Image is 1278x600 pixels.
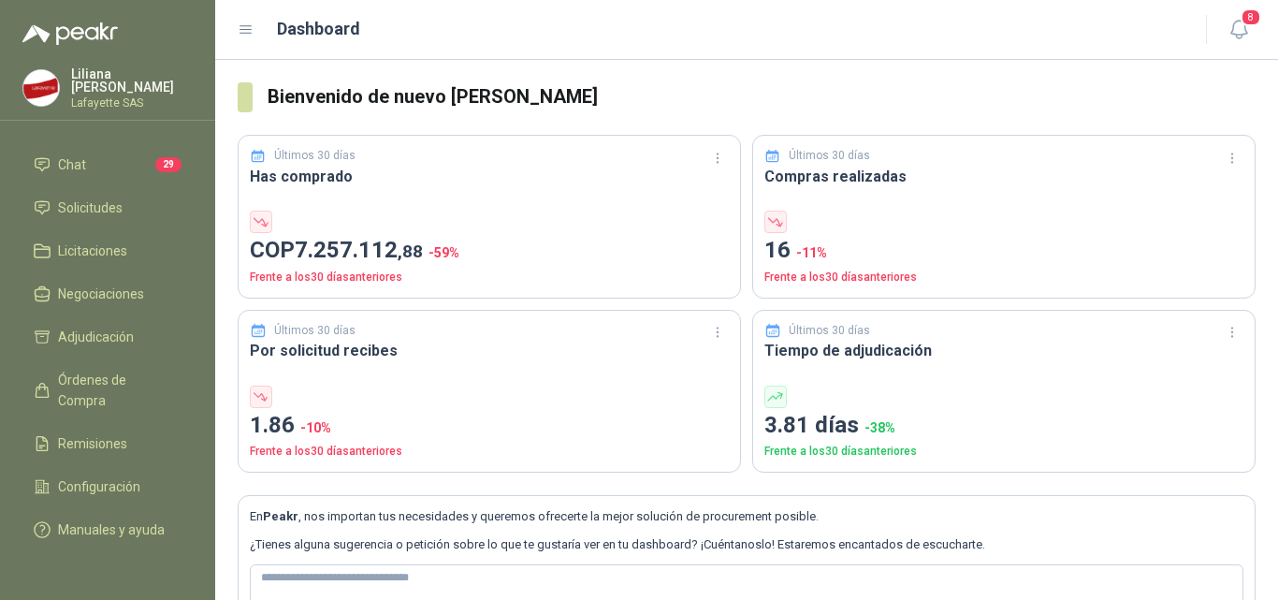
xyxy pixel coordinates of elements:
h3: Compras realizadas [764,165,1243,188]
span: Manuales y ayuda [58,520,165,540]
a: Remisiones [22,426,193,461]
span: Licitaciones [58,241,127,261]
span: -11 % [796,245,827,260]
p: Lafayette SAS [71,97,193,109]
a: Licitaciones [22,233,193,269]
span: -38 % [864,420,895,435]
h3: Por solicitud recibes [250,339,729,362]
p: COP [250,233,729,269]
img: Logo peakr [22,22,118,45]
span: 29 [155,157,182,172]
a: Adjudicación [22,319,193,355]
span: Adjudicación [58,327,134,347]
a: Manuales y ayuda [22,512,193,548]
h3: Bienvenido de nuevo [PERSON_NAME] [268,82,1256,111]
p: Frente a los 30 días anteriores [250,443,729,461]
b: Peakr [263,509,298,523]
span: -10 % [300,420,331,435]
span: Solicitudes [58,198,123,218]
span: Remisiones [58,433,127,454]
span: -59 % [428,245,459,260]
p: 1.86 [250,408,729,444]
span: 8 [1241,8,1261,26]
p: 3.81 días [764,408,1243,444]
span: Chat [58,154,86,175]
p: Frente a los 30 días anteriores [764,443,1243,461]
span: Órdenes de Compra [58,370,175,411]
p: Últimos 30 días [274,147,356,165]
span: Negociaciones [58,284,144,304]
p: 16 [764,233,1243,269]
p: Últimos 30 días [789,147,870,165]
a: Órdenes de Compra [22,362,193,418]
span: Configuración [58,476,140,497]
p: ¿Tienes alguna sugerencia o petición sobre lo que te gustaría ver en tu dashboard? ¡Cuéntanoslo! ... [250,535,1243,554]
h3: Tiempo de adjudicación [764,339,1243,362]
p: Frente a los 30 días anteriores [250,269,729,286]
p: Últimos 30 días [789,322,870,340]
span: 7.257.112 [295,237,423,263]
span: ,88 [398,241,423,262]
h3: Has comprado [250,165,729,188]
p: Últimos 30 días [274,322,356,340]
button: 8 [1222,13,1256,47]
a: Chat29 [22,147,193,183]
a: Solicitudes [22,190,193,226]
a: Negociaciones [22,276,193,312]
p: Liliana [PERSON_NAME] [71,67,193,94]
h1: Dashboard [277,16,360,42]
img: Company Logo [23,70,59,106]
p: Frente a los 30 días anteriores [764,269,1243,286]
a: Configuración [22,469,193,505]
p: En , nos importan tus necesidades y queremos ofrecerte la mejor solución de procurement posible. [250,507,1243,526]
